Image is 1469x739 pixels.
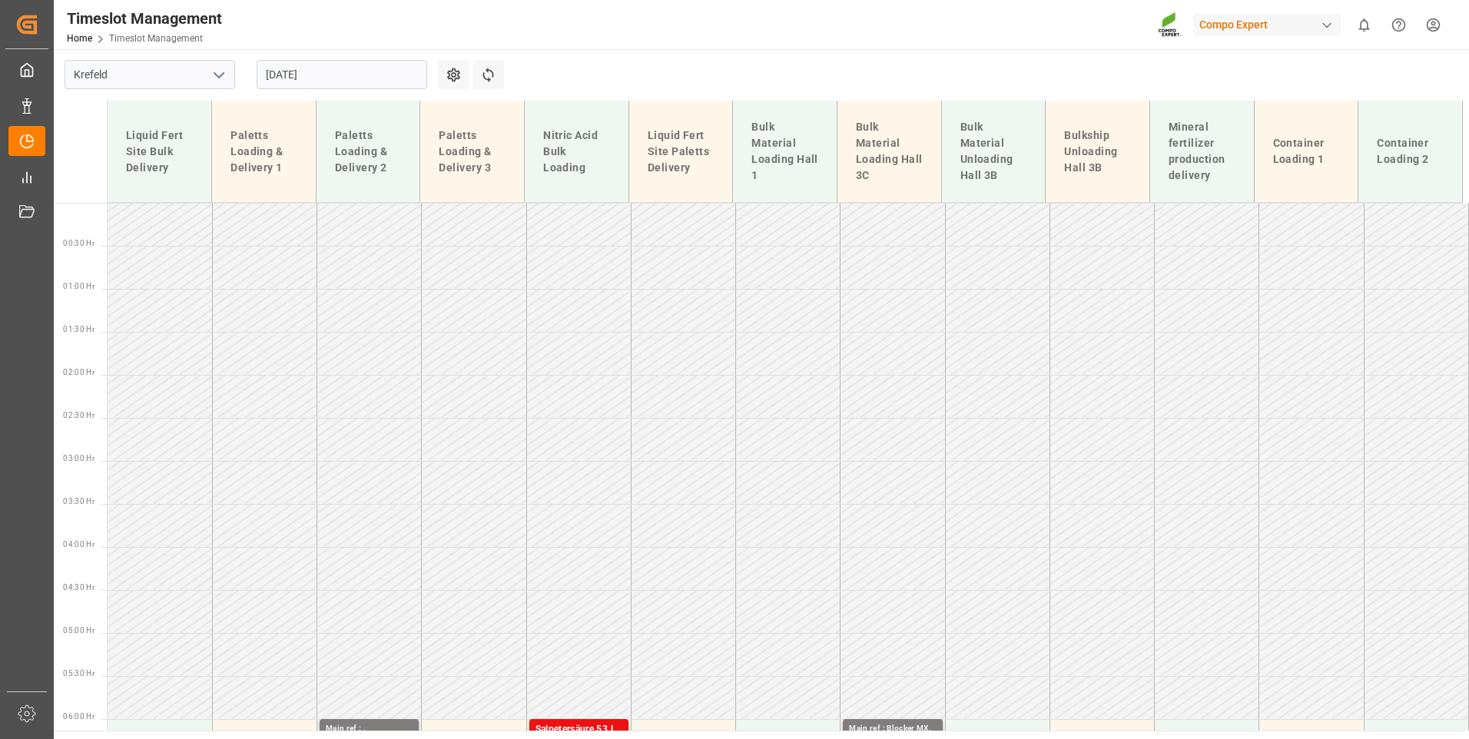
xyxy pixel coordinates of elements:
[257,60,427,89] input: DD.MM.YYYY
[1058,121,1137,182] div: Bulkship Unloading Hall 3B
[63,454,95,462] span: 03:00 Hr
[1371,129,1450,174] div: Container Loading 2
[433,121,512,182] div: Paletts Loading & Delivery 3
[207,63,230,87] button: open menu
[1381,8,1416,42] button: Help Center
[642,121,721,182] div: Liquid Fert Site Paletts Delivery
[63,583,95,592] span: 04:30 Hr
[67,7,222,30] div: Timeslot Management
[63,669,95,678] span: 05:30 Hr
[849,722,936,735] div: Main ref : Blocker MX,
[63,540,95,548] span: 04:00 Hr
[63,368,95,376] span: 02:00 Hr
[63,239,95,247] span: 00:30 Hr
[63,411,95,419] span: 02:30 Hr
[1193,10,1347,39] button: Compo Expert
[329,121,408,182] div: Paletts Loading & Delivery 2
[954,113,1033,190] div: Bulk Material Unloading Hall 3B
[63,282,95,290] span: 01:00 Hr
[1193,14,1341,36] div: Compo Expert
[67,33,92,44] a: Home
[1267,129,1346,174] div: Container Loading 1
[1347,8,1381,42] button: show 0 new notifications
[537,121,616,182] div: Nitric Acid Bulk Loading
[745,113,824,190] div: Bulk Material Loading Hall 1
[850,113,929,190] div: Bulk Material Loading Hall 3C
[224,121,303,182] div: Paletts Loading & Delivery 1
[536,722,622,737] div: Salpetersäure 53 lose;
[63,712,95,721] span: 06:00 Hr
[63,325,95,333] span: 01:30 Hr
[326,722,413,735] div: Main ref : ,
[65,60,235,89] input: Type to search/select
[120,121,199,182] div: Liquid Fert Site Bulk Delivery
[1162,113,1242,190] div: Mineral fertilizer production delivery
[1158,12,1182,38] img: Screenshot%202023-09-29%20at%2010.02.21.png_1712312052.png
[63,626,95,635] span: 05:00 Hr
[63,497,95,505] span: 03:30 Hr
